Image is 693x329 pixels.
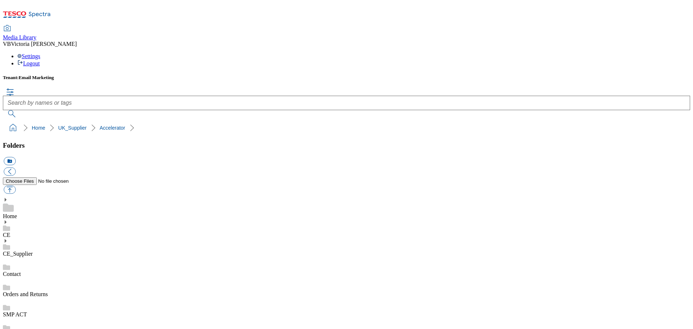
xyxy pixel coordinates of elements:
a: Accelerator [100,125,125,131]
a: Home [32,125,45,131]
a: Contact [3,271,21,277]
a: Orders and Returns [3,291,48,297]
h3: Folders [3,142,690,150]
span: Email Marketing [19,75,54,80]
a: CE_Supplier [3,251,33,257]
a: SMP ACT [3,311,27,317]
a: Settings [17,53,40,59]
input: Search by names or tags [3,96,690,110]
span: Victoria [PERSON_NAME] [11,41,77,47]
span: Media Library [3,34,36,40]
a: CE [3,232,10,238]
a: Media Library [3,26,36,41]
nav: breadcrumb [3,121,690,135]
h5: Tenant: [3,75,690,81]
a: Home [3,213,17,219]
a: home [7,122,19,134]
a: Logout [17,60,40,66]
a: UK_Supplier [58,125,87,131]
span: VB [3,41,11,47]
